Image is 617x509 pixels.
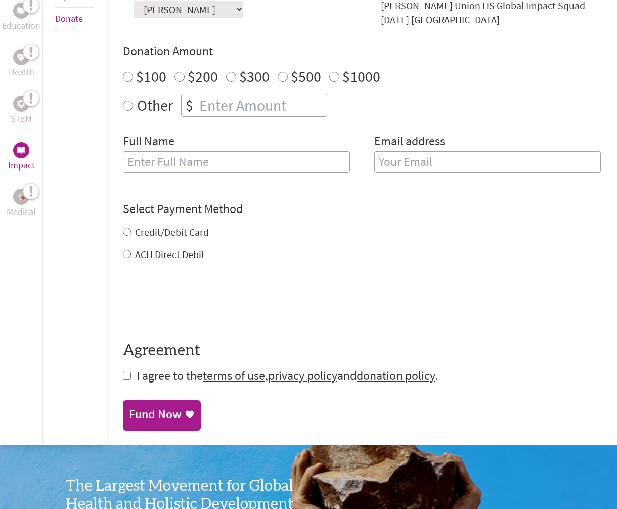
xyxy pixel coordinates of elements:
[9,49,34,79] a: HealthHealth
[129,406,182,422] div: Fund Now
[17,54,25,60] img: Health
[123,151,350,173] input: Enter Full Name
[123,342,601,360] h4: Agreement
[123,201,601,217] h4: Select Payment Method
[55,8,95,30] li: Donate
[13,3,29,19] div: Education
[7,189,36,219] a: MedicalMedical
[123,400,201,429] a: Fund Now
[9,65,34,79] p: Health
[13,96,29,112] div: STEM
[137,94,173,117] label: Other
[2,3,40,33] a: EducationEducation
[55,13,83,24] a: Donate
[291,67,321,86] label: $500
[123,282,277,321] iframe: reCAPTCHA
[188,67,218,86] label: $200
[374,133,445,151] label: Email address
[13,142,29,158] div: Impact
[11,96,32,126] a: STEMSTEM
[17,100,25,108] img: STEM
[123,133,174,151] label: Full Name
[135,226,209,238] label: Credit/Debit Card
[135,248,205,261] label: ACH Direct Debit
[8,158,35,173] p: Impact
[357,368,435,384] a: donation policy
[197,94,327,116] input: Enter Amount
[17,7,25,14] img: Education
[136,67,166,86] label: $100
[268,368,337,384] a: privacy policy
[123,43,601,59] h4: Donation Amount
[8,142,35,173] a: ImpactImpact
[13,49,29,65] div: Health
[13,189,29,205] div: Medical
[374,151,601,173] input: Your Email
[203,368,265,384] a: terms of use
[182,94,197,116] div: $
[17,193,25,201] img: Medical
[2,19,40,33] p: Education
[7,205,36,219] p: Medical
[11,112,32,126] p: STEM
[342,67,380,86] label: $1000
[17,147,25,154] img: Impact
[137,368,438,384] span: I agree to the , and .
[239,67,270,86] label: $300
